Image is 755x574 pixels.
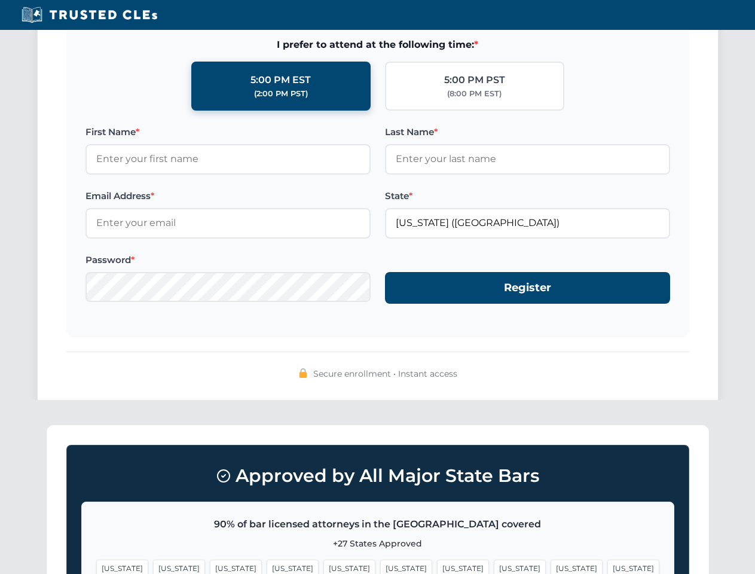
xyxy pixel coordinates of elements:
[81,460,674,492] h3: Approved by All Major State Bars
[298,368,308,378] img: 🔒
[18,6,161,24] img: Trusted CLEs
[385,189,670,203] label: State
[85,144,371,174] input: Enter your first name
[85,189,371,203] label: Email Address
[447,88,502,100] div: (8:00 PM EST)
[96,537,659,550] p: +27 States Approved
[85,253,371,267] label: Password
[385,208,670,238] input: Florida (FL)
[96,517,659,532] p: 90% of bar licensed attorneys in the [GEOGRAPHIC_DATA] covered
[313,367,457,380] span: Secure enrollment • Instant access
[444,72,505,88] div: 5:00 PM PST
[385,272,670,304] button: Register
[254,88,308,100] div: (2:00 PM PST)
[385,125,670,139] label: Last Name
[250,72,311,88] div: 5:00 PM EST
[85,208,371,238] input: Enter your email
[85,125,371,139] label: First Name
[385,144,670,174] input: Enter your last name
[85,37,670,53] span: I prefer to attend at the following time:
